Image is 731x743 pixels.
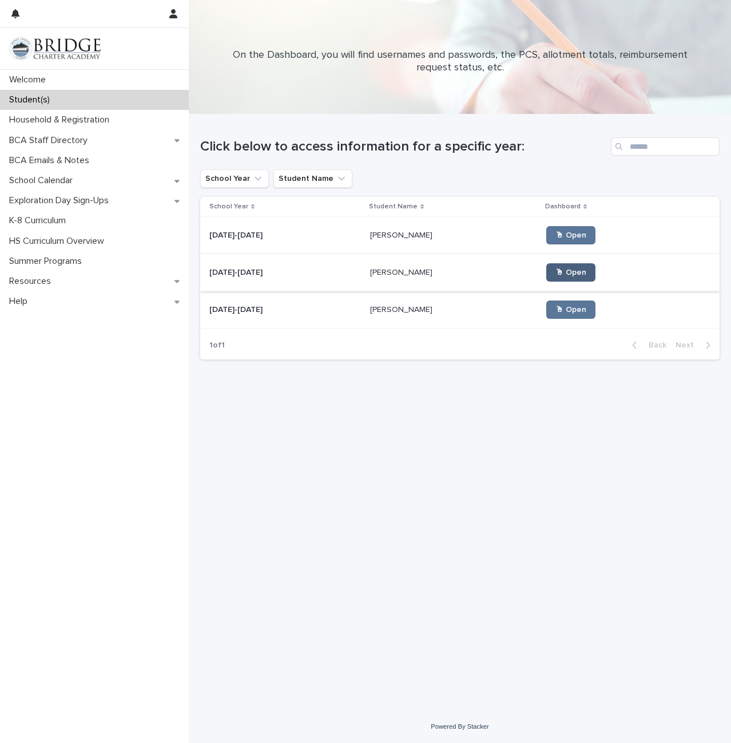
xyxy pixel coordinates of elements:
[676,341,701,349] span: Next
[5,155,98,166] p: BCA Emails & Notes
[555,268,586,276] span: 🖱 Open
[370,228,435,240] p: [PERSON_NAME]
[209,228,265,240] p: [DATE]-[DATE]
[200,291,720,329] tr: [DATE]-[DATE][DATE]-[DATE] [PERSON_NAME][PERSON_NAME] 🖱 Open
[546,226,595,244] a: 🖱 Open
[611,137,720,156] input: Search
[200,139,606,155] h1: Click below to access information for a specific year:
[200,169,269,188] button: School Year
[5,195,118,206] p: Exploration Day Sign-Ups
[209,200,248,213] p: School Year
[546,301,595,319] a: 🖱 Open
[642,341,666,349] span: Back
[5,175,82,186] p: School Calendar
[5,256,91,267] p: Summer Programs
[5,94,59,105] p: Student(s)
[370,266,435,278] p: [PERSON_NAME]
[5,276,60,287] p: Resources
[5,215,75,226] p: K-8 Curriculum
[431,723,488,730] a: Powered By Stacker
[209,303,265,315] p: [DATE]-[DATE]
[231,49,689,74] p: On the Dashboard, you will find usernames and passwords, the PCS, allotment totals, reimbursement...
[200,254,720,291] tr: [DATE]-[DATE][DATE]-[DATE] [PERSON_NAME][PERSON_NAME] 🖱 Open
[5,296,37,307] p: Help
[5,74,55,85] p: Welcome
[671,340,720,350] button: Next
[545,200,581,213] p: Dashboard
[369,200,418,213] p: Student Name
[555,231,586,239] span: 🖱 Open
[273,169,352,188] button: Student Name
[5,114,118,125] p: Household & Registration
[209,266,265,278] p: [DATE]-[DATE]
[370,303,435,315] p: [PERSON_NAME]
[546,263,595,282] a: 🖱 Open
[623,340,671,350] button: Back
[200,217,720,254] tr: [DATE]-[DATE][DATE]-[DATE] [PERSON_NAME][PERSON_NAME] 🖱 Open
[5,236,113,247] p: HS Curriculum Overview
[200,331,234,359] p: 1 of 1
[5,135,97,146] p: BCA Staff Directory
[555,306,586,314] span: 🖱 Open
[9,37,101,60] img: V1C1m3IdTEidaUdm9Hs0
